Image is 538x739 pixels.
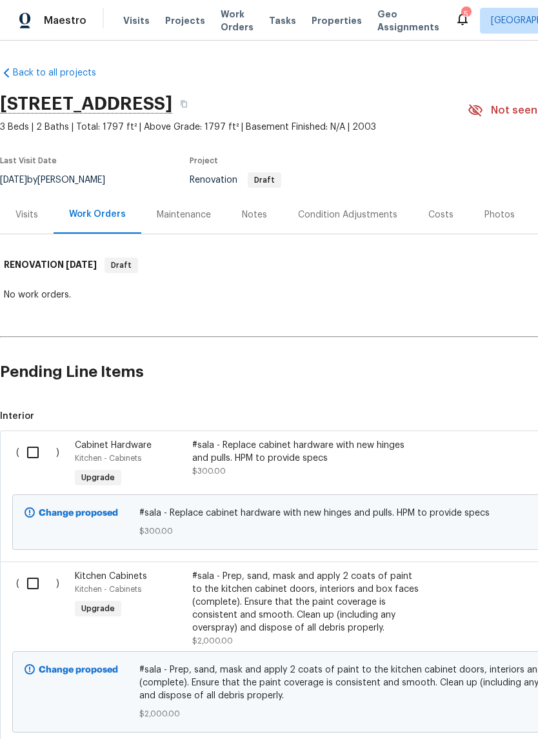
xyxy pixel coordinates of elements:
[192,637,233,645] span: $2,000.00
[312,14,362,27] span: Properties
[66,260,97,269] span: [DATE]
[190,176,281,185] span: Renovation
[76,471,120,484] span: Upgrade
[39,509,118,518] b: Change proposed
[12,435,71,494] div: ( )
[75,572,147,581] span: Kitchen Cabinets
[15,208,38,221] div: Visits
[192,439,419,465] div: #sala - Replace cabinet hardware with new hinges and pulls. HPM to provide specs
[165,14,205,27] span: Projects
[106,259,137,272] span: Draft
[484,208,515,221] div: Photos
[461,8,470,21] div: 5
[4,258,97,273] h6: RENOVATION
[269,16,296,25] span: Tasks
[172,92,195,116] button: Copy Address
[75,441,152,450] span: Cabinet Hardware
[192,570,419,634] div: #sala - Prep, sand, mask and apply 2 coats of paint to the kitchen cabinet doors, interiors and b...
[192,467,226,475] span: $300.00
[242,208,267,221] div: Notes
[69,208,126,221] div: Work Orders
[123,14,150,27] span: Visits
[75,585,141,593] span: Kitchen - Cabinets
[190,157,218,165] span: Project
[76,602,120,615] span: Upgrade
[428,208,453,221] div: Costs
[12,566,71,651] div: ( )
[249,176,280,184] span: Draft
[157,208,211,221] div: Maintenance
[44,14,86,27] span: Maestro
[75,454,141,462] span: Kitchen - Cabinets
[221,8,254,34] span: Work Orders
[298,208,397,221] div: Condition Adjustments
[39,665,118,674] b: Change proposed
[377,8,439,34] span: Geo Assignments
